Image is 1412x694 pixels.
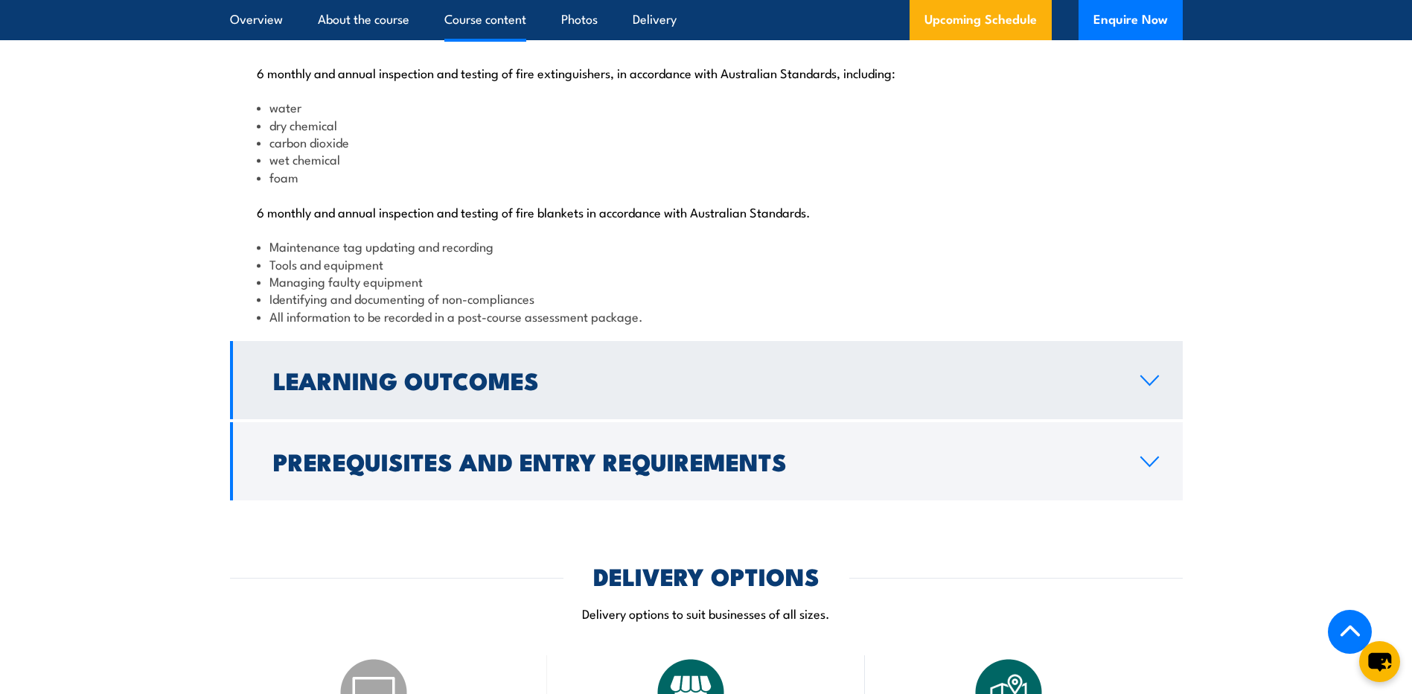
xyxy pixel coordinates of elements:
li: wet chemical [257,150,1156,168]
h2: DELIVERY OPTIONS [593,565,820,586]
li: foam [257,168,1156,185]
h2: Learning Outcomes [273,369,1116,390]
p: Delivery options to suit businesses of all sizes. [230,605,1183,622]
li: All information to be recorded in a post-course assessment package. [257,308,1156,325]
li: Tools and equipment [257,255,1156,273]
h2: Prerequisites and Entry Requirements [273,451,1116,471]
a: Learning Outcomes [230,341,1183,419]
p: 6 monthly and annual inspection and testing of fire blankets in accordance with Australian Standa... [257,204,1156,219]
p: 6 monthly and annual inspection and testing of fire extinguishers, in accordance with Australian ... [257,65,1156,80]
li: Managing faulty equipment [257,273,1156,290]
a: Prerequisites and Entry Requirements [230,422,1183,500]
li: carbon dioxide [257,133,1156,150]
li: water [257,98,1156,115]
button: chat-button [1359,641,1400,682]
li: Identifying and documenting of non-compliances [257,290,1156,307]
li: dry chemical [257,116,1156,133]
li: Maintenance tag updating and recording [257,238,1156,255]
